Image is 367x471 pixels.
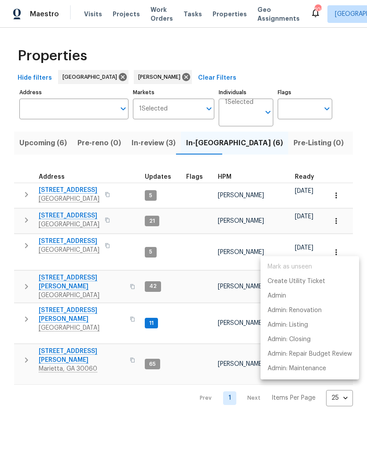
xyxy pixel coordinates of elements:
[268,364,326,373] p: Admin: Maintenance
[268,306,322,315] p: Admin: Renovation
[268,291,286,301] p: Admin
[268,320,308,330] p: Admin: Listing
[268,335,311,344] p: Admin: Closing
[268,277,325,286] p: Create Utility Ticket
[268,350,352,359] p: Admin: Repair Budget Review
